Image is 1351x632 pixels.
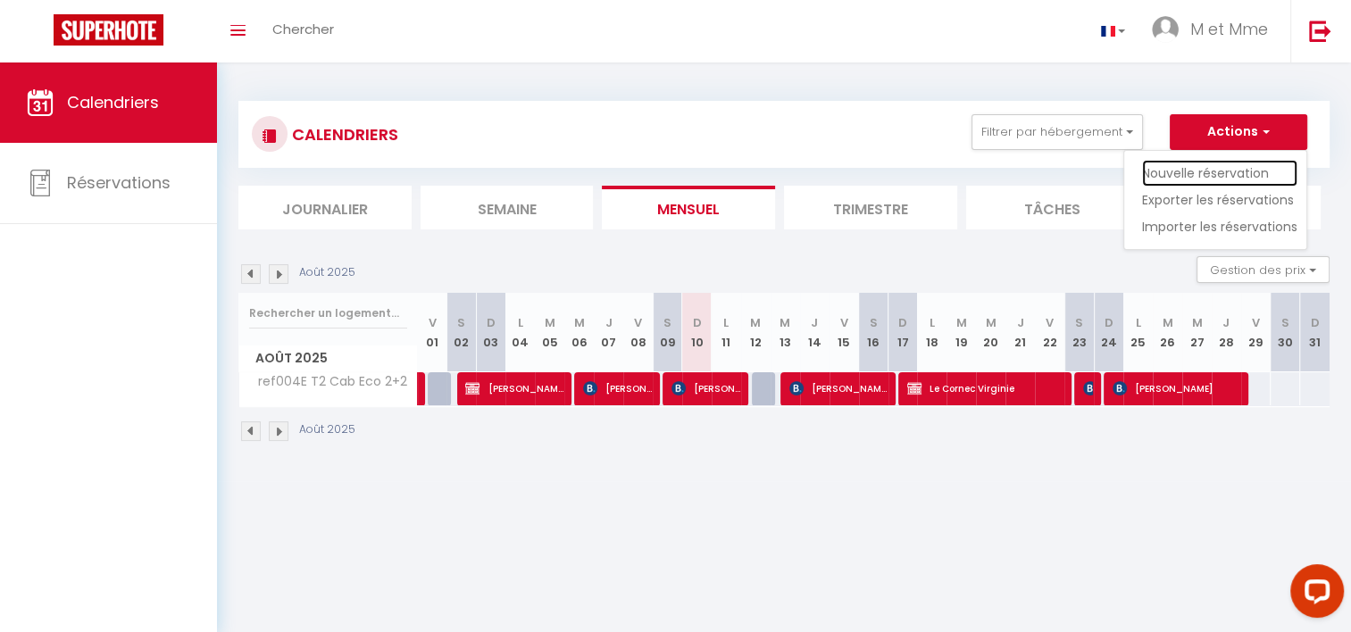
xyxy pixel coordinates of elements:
[840,314,848,331] abbr: V
[653,293,682,372] th: 09
[859,293,888,372] th: 16
[1170,114,1307,150] button: Actions
[1212,293,1241,372] th: 28
[1309,20,1331,42] img: logout
[780,314,790,331] abbr: M
[418,293,447,372] th: 01
[602,186,775,229] li: Mensuel
[428,314,436,331] abbr: V
[976,293,1005,372] th: 20
[830,293,859,372] th: 15
[712,293,741,372] th: 11
[692,314,701,331] abbr: D
[1064,293,1094,372] th: 23
[870,314,878,331] abbr: S
[1241,293,1271,372] th: 29
[1142,160,1297,187] a: Nouvelle réservation
[67,91,159,113] span: Calendriers
[465,371,563,405] span: [PERSON_NAME]
[545,314,555,331] abbr: M
[54,14,163,46] img: Super Booking
[750,314,761,331] abbr: M
[288,114,398,154] h3: CALENDRIERS
[966,186,1139,229] li: Tâches
[1075,314,1083,331] abbr: S
[784,186,957,229] li: Trimestre
[299,264,355,281] p: Août 2025
[272,20,334,38] span: Chercher
[1135,314,1140,331] abbr: L
[972,114,1143,150] button: Filtrer par hébergement
[1197,256,1330,283] button: Gestion des prix
[634,314,642,331] abbr: V
[1113,371,1240,405] span: [PERSON_NAME]
[682,293,712,372] th: 10
[239,345,417,371] span: Août 2025
[771,293,800,372] th: 13
[789,371,888,405] span: [PERSON_NAME]
[1281,314,1289,331] abbr: S
[986,314,997,331] abbr: M
[1271,293,1300,372] th: 30
[299,421,355,438] p: Août 2025
[238,186,412,229] li: Journalier
[1142,187,1297,213] a: Exporter les réservations
[574,314,585,331] abbr: M
[930,314,935,331] abbr: L
[518,314,523,331] abbr: L
[67,171,171,194] span: Réservations
[1252,314,1260,331] abbr: V
[605,314,613,331] abbr: J
[888,293,918,372] th: 17
[1142,213,1297,240] a: Importer les réservations
[1035,293,1064,372] th: 22
[800,293,830,372] th: 14
[1190,18,1268,40] span: M et Mme
[1123,293,1153,372] th: 25
[723,314,729,331] abbr: L
[956,314,967,331] abbr: M
[1191,314,1202,331] abbr: M
[917,293,947,372] th: 18
[1046,314,1054,331] abbr: V
[947,293,976,372] th: 19
[1300,293,1330,372] th: 31
[564,293,594,372] th: 06
[663,314,671,331] abbr: S
[1311,314,1320,331] abbr: D
[583,371,652,405] span: [PERSON_NAME]
[249,297,407,329] input: Rechercher un logement...
[1005,293,1035,372] th: 21
[446,293,476,372] th: 02
[1162,314,1172,331] abbr: M
[505,293,535,372] th: 04
[1152,16,1179,43] img: ...
[811,314,818,331] abbr: J
[421,186,594,229] li: Semaine
[1276,557,1351,632] iframe: LiveChat chat widget
[1017,314,1024,331] abbr: J
[242,372,412,392] span: ref004E T2 Cab Eco 2+2
[1153,293,1182,372] th: 26
[671,371,740,405] span: [PERSON_NAME]
[457,314,465,331] abbr: S
[898,314,907,331] abbr: D
[535,293,564,372] th: 05
[1105,314,1113,331] abbr: D
[476,293,505,372] th: 03
[1222,314,1230,331] abbr: J
[594,293,623,372] th: 07
[1094,293,1123,372] th: 24
[623,293,653,372] th: 08
[741,293,771,372] th: 12
[1182,293,1212,372] th: 27
[1083,371,1093,405] span: [PERSON_NAME]
[487,314,496,331] abbr: D
[907,371,1064,405] span: Le Cornec Virginie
